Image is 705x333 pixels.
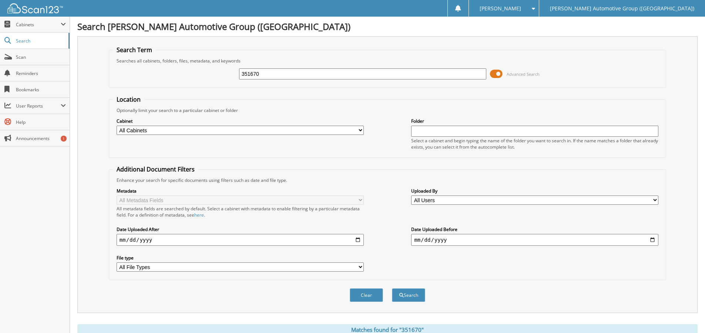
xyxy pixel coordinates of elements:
[411,234,658,246] input: end
[113,107,662,113] div: Optionally limit your search to a particular cabinet or folder
[117,188,364,194] label: Metadata
[16,119,66,125] span: Help
[117,255,364,261] label: File type
[16,21,61,28] span: Cabinets
[113,165,198,173] legend: Additional Document Filters
[16,103,61,109] span: User Reports
[16,86,66,93] span: Bookmarks
[392,288,425,302] button: Search
[507,71,540,77] span: Advanced Search
[113,46,156,54] legend: Search Term
[411,118,658,124] label: Folder
[117,118,364,124] label: Cabinet
[113,58,662,64] div: Searches all cabinets, folders, files, metadata, and keywords
[411,137,658,150] div: Select a cabinet and begin typing the name of the folder you want to search in. If the name match...
[16,135,66,142] span: Announcements
[7,3,63,13] img: scan123-logo-white.svg
[113,177,662,183] div: Enhance your search for specific documents using filters such as date and file type.
[350,288,383,302] button: Clear
[550,6,694,11] span: [PERSON_NAME] Automotive Group ([GEOGRAPHIC_DATA])
[411,226,658,232] label: Date Uploaded Before
[16,38,65,44] span: Search
[61,136,67,142] div: 1
[480,6,521,11] span: [PERSON_NAME]
[113,95,144,103] legend: Location
[117,205,364,218] div: All metadata fields are searched by default. Select a cabinet with metadata to enable filtering b...
[77,20,698,33] h1: Search [PERSON_NAME] Automotive Group ([GEOGRAPHIC_DATA])
[411,188,658,194] label: Uploaded By
[194,212,204,218] a: here
[117,234,364,246] input: start
[117,226,364,232] label: Date Uploaded After
[16,54,66,60] span: Scan
[16,70,66,77] span: Reminders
